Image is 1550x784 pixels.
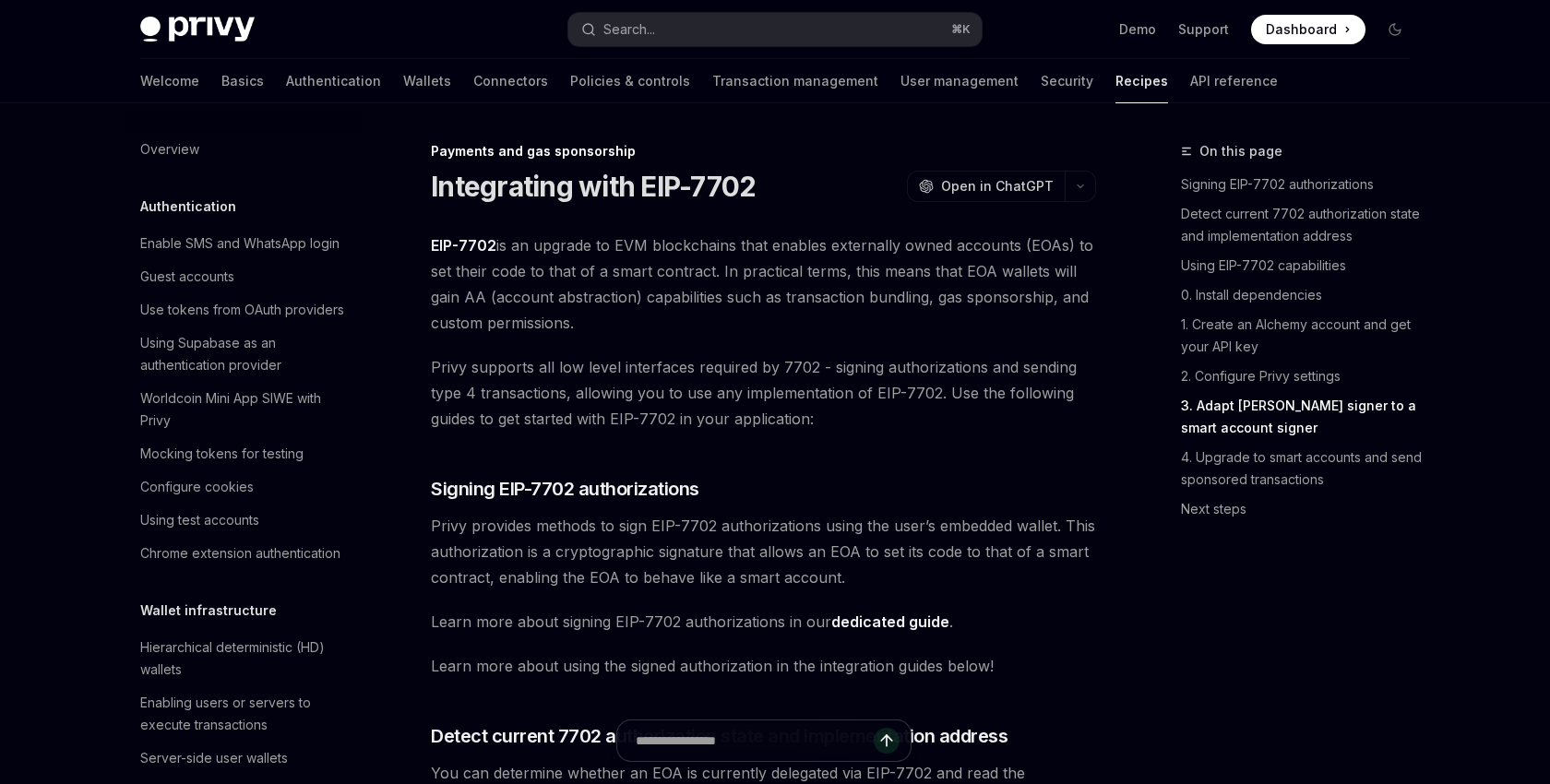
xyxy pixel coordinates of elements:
h1: Integrating with EIP-7702 [431,170,756,203]
button: Open in ChatGPT [907,171,1065,202]
span: Signing EIP-7702 authorizations [431,476,699,502]
div: Enable SMS and WhatsApp login [140,232,340,255]
a: Recipes [1115,59,1168,103]
div: Guest accounts [140,266,234,288]
h5: Wallet infrastructure [140,600,277,622]
button: Toggle dark mode [1380,15,1410,44]
a: Server-side user wallets [125,742,362,775]
img: dark logo [140,17,255,42]
a: Connectors [473,59,548,103]
a: Wallets [403,59,451,103]
a: 4. Upgrade to smart accounts and send sponsored transactions [1181,443,1425,494]
a: Mocking tokens for testing [125,437,362,470]
a: EIP-7702 [431,236,496,255]
span: On this page [1199,140,1282,162]
span: Learn more about signing EIP-7702 authorizations in our . [431,609,1096,635]
span: Dashboard [1266,20,1337,39]
span: Open in ChatGPT [941,177,1054,196]
span: ⌘ K [951,22,971,37]
a: Worldcoin Mini App SIWE with Privy [125,382,362,437]
button: Open search [568,13,982,46]
div: Enabling users or servers to execute transactions [140,692,351,736]
a: Detect current 7702 authorization state and implementation address [1181,199,1425,251]
a: Using Supabase as an authentication provider [125,327,362,382]
a: Guest accounts [125,260,362,293]
a: Security [1041,59,1093,103]
a: Enable SMS and WhatsApp login [125,227,362,260]
a: Authentication [286,59,381,103]
div: Mocking tokens for testing [140,443,304,465]
a: Demo [1119,20,1156,39]
div: Using test accounts [140,509,259,531]
a: Welcome [140,59,199,103]
span: Privy provides methods to sign EIP-7702 authorizations using the user’s embedded wallet. This aut... [431,513,1096,590]
a: 1. Create an Alchemy account and get your API key [1181,310,1425,362]
a: Overview [125,133,362,166]
a: Using EIP-7702 capabilities [1181,251,1425,280]
a: API reference [1190,59,1278,103]
a: Use tokens from OAuth providers [125,293,362,327]
a: Signing EIP-7702 authorizations [1181,170,1425,199]
a: 3. Adapt [PERSON_NAME] signer to a smart account signer [1181,391,1425,443]
div: Configure cookies [140,476,254,498]
div: Payments and gas sponsorship [431,142,1096,160]
a: Next steps [1181,494,1425,524]
div: Use tokens from OAuth providers [140,299,344,321]
a: Basics [221,59,264,103]
a: Chrome extension authentication [125,537,362,570]
a: Policies & controls [570,59,690,103]
div: Server-side user wallets [140,747,288,769]
div: Chrome extension authentication [140,542,340,564]
h5: Authentication [140,196,236,218]
a: Enabling users or servers to execute transactions [125,686,362,742]
a: Configure cookies [125,470,362,504]
a: User management [900,59,1019,103]
a: Transaction management [712,59,878,103]
a: Hierarchical deterministic (HD) wallets [125,631,362,686]
a: 2. Configure Privy settings [1181,362,1425,391]
a: 0. Install dependencies [1181,280,1425,310]
span: Privy supports all low level interfaces required by 7702 - signing authorizations and sending typ... [431,354,1096,432]
span: is an upgrade to EVM blockchains that enables externally owned accounts (EOAs) to set their code ... [431,232,1096,336]
button: Send message [874,728,900,754]
span: Learn more about using the signed authorization in the integration guides below! [431,653,1096,679]
a: Support [1178,20,1229,39]
div: Overview [140,138,199,160]
a: Dashboard [1251,15,1365,44]
input: Ask a question... [636,720,874,761]
a: dedicated guide [831,612,949,632]
div: Hierarchical deterministic (HD) wallets [140,636,351,681]
div: Using Supabase as an authentication provider [140,332,351,376]
a: Using test accounts [125,504,362,537]
div: Worldcoin Mini App SIWE with Privy [140,387,351,432]
div: Search... [603,18,655,41]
